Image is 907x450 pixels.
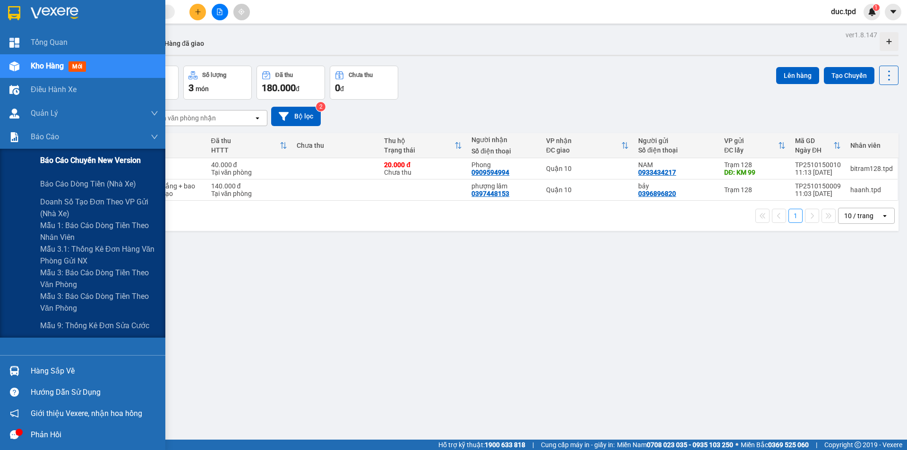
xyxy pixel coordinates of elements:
[885,4,901,20] button: caret-down
[724,169,786,176] div: DĐ: KM 99
[816,440,817,450] span: |
[31,84,77,95] span: Điều hành xe
[9,61,19,71] img: warehouse-icon
[541,440,615,450] span: Cung cấp máy in - giấy in:
[40,220,158,243] span: Mẫu 1: Báo cáo dòng tiền theo nhân viên
[330,66,398,100] button: Chưa thu0đ
[471,136,537,144] div: Người nhận
[183,66,252,100] button: Số lượng3món
[736,443,738,447] span: ⚪️
[10,430,19,439] span: message
[275,72,293,78] div: Đã thu
[541,133,633,158] th: Toggle SortBy
[795,182,841,190] div: TP2510150009
[546,137,621,144] div: VP nhận
[316,102,325,111] sup: 2
[206,133,292,158] th: Toggle SortBy
[31,364,158,378] div: Hàng sắp về
[216,8,223,15] span: file-add
[40,196,158,220] span: Doanh số tạo đơn theo VP gửi (nhà xe)
[196,85,209,93] span: món
[471,161,537,169] div: Phong
[647,441,733,449] strong: 0708 023 035 - 0935 103 250
[850,186,893,194] div: haanh.tpd
[31,428,158,442] div: Phản hồi
[724,161,786,169] div: Trạm 128
[211,169,288,176] div: Tại văn phòng
[724,186,786,194] div: Trạm 128
[349,72,373,78] div: Chưa thu
[262,82,296,93] span: 180.000
[31,408,142,419] span: Giới thiệu Vexere, nhận hoa hồng
[40,320,149,331] span: Mẫu 9: Thống kê đơn sửa cước
[335,82,340,93] span: 0
[881,212,889,220] svg: open
[471,190,509,197] div: 0397448153
[471,169,509,176] div: 0909594994
[233,4,250,20] button: aim
[151,113,216,123] div: Chọn văn phòng nhận
[768,441,809,449] strong: 0369 525 060
[8,6,20,20] img: logo-vxr
[9,366,19,376] img: warehouse-icon
[10,409,19,418] span: notification
[438,440,525,450] span: Hỗ trợ kỹ thuật:
[719,133,790,158] th: Toggle SortBy
[795,137,833,144] div: Mã GD
[471,182,537,190] div: phượng lâm
[151,110,158,117] span: down
[40,154,141,166] span: Báo cáo chuyến New Version
[873,4,880,11] sup: 1
[9,132,19,142] img: solution-icon
[471,147,537,155] div: Số điện thoại
[31,107,58,119] span: Quản Lý
[850,142,893,149] div: Nhân viên
[271,107,321,126] button: Bộ lọc
[844,211,873,221] div: 10 / trang
[724,137,778,144] div: VP gửi
[379,133,467,158] th: Toggle SortBy
[617,440,733,450] span: Miền Nam
[9,85,19,95] img: warehouse-icon
[638,146,715,154] div: Số điện thoại
[384,161,462,176] div: Chưa thu
[189,4,206,20] button: plus
[795,190,841,197] div: 11:03 [DATE]
[212,4,228,20] button: file-add
[40,267,158,290] span: Mẫu 3: Báo cáo dòng tiền theo văn phòng
[211,161,288,169] div: 40.000 đ
[238,8,245,15] span: aim
[297,142,375,149] div: Chưa thu
[211,182,288,190] div: 140.000 đ
[340,85,344,93] span: đ
[880,32,898,51] div: Tạo kho hàng mới
[638,190,676,197] div: 0396896820
[40,290,158,314] span: Mẫu 3: Báo cáo dòng tiền theo văn phòng
[776,67,819,84] button: Lên hàng
[68,61,86,72] span: mới
[40,178,136,190] span: Báo cáo dòng tiền (nhà xe)
[188,82,194,93] span: 3
[384,161,462,169] div: 20.000 đ
[485,441,525,449] strong: 1900 633 818
[195,8,201,15] span: plus
[9,109,19,119] img: warehouse-icon
[724,146,778,154] div: ĐC lấy
[151,133,158,141] span: down
[889,8,898,16] span: caret-down
[855,442,861,448] span: copyright
[202,72,226,78] div: Số lượng
[10,388,19,397] span: question-circle
[257,66,325,100] button: Đã thu180.000đ
[546,165,629,172] div: Quận 10
[546,146,621,154] div: ĐC giao
[741,440,809,450] span: Miền Bắc
[638,169,676,176] div: 0933434217
[40,243,158,267] span: Mẫu 3.1: Thống kê đơn hàng văn phòng gửi NX
[795,146,833,154] div: Ngày ĐH
[384,146,454,154] div: Trạng thái
[31,36,68,48] span: Tổng Quan
[868,8,876,16] img: icon-new-feature
[211,137,280,144] div: Đã thu
[31,131,59,143] span: Báo cáo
